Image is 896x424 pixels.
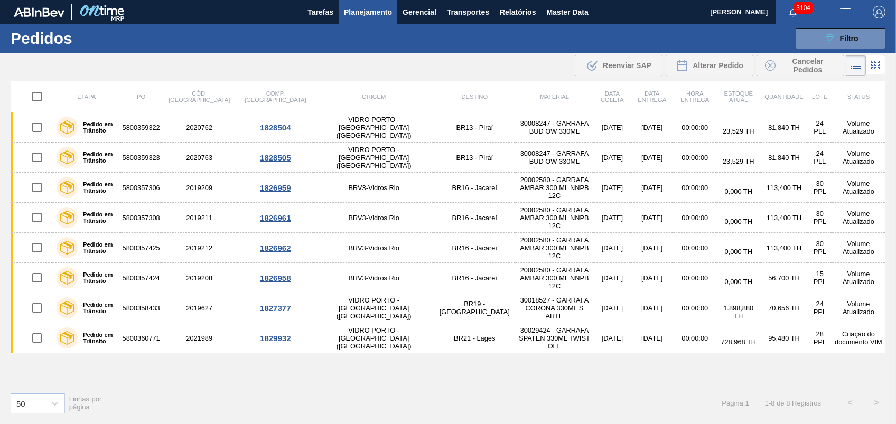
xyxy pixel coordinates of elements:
td: [DATE] [631,173,673,203]
div: Visão em Lista [846,55,866,76]
td: 00:00:00 [673,203,716,233]
td: [DATE] [594,293,631,323]
td: VIDRO PORTO - [GEOGRAPHIC_DATA] ([GEOGRAPHIC_DATA]) [314,143,434,173]
span: Cód. [GEOGRAPHIC_DATA] [169,90,230,103]
div: 1826961 [239,213,312,222]
div: Reenviar SAP [575,55,662,76]
td: 30008247 - GARRAFA BUD OW 330ML [515,112,594,143]
span: Linhas por página [69,395,102,411]
a: Pedido em Trânsito58003573062019209BRV3-Vidros RioBR16 - Jacareí20002580 - GARRAFA AMBAR 300 ML N... [11,173,885,203]
td: BR13 - Piraí [434,112,515,143]
img: Logout [873,6,885,18]
td: 56,700 TH [760,263,807,293]
label: Pedido em Trânsito [78,181,117,194]
td: 5800359323 [121,143,162,173]
div: Visão em Cards [866,55,885,76]
td: [DATE] [594,233,631,263]
button: > [863,390,890,416]
span: Master Data [546,6,588,18]
td: [DATE] [631,203,673,233]
span: Hora Entrega [680,90,709,103]
img: userActions [839,6,852,18]
td: 2019211 [162,203,237,233]
td: 2020763 [162,143,237,173]
td: BRV3-Vidros Rio [314,173,434,203]
span: Transportes [447,6,489,18]
span: Filtro [840,34,858,43]
span: Material [540,93,569,100]
td: 30 PPL [808,203,832,233]
td: VIDRO PORTO - [GEOGRAPHIC_DATA] ([GEOGRAPHIC_DATA]) [314,293,434,323]
a: Pedido em Trânsito58003607712021989VIDRO PORTO - [GEOGRAPHIC_DATA] ([GEOGRAPHIC_DATA])BR21 - Lage... [11,323,885,353]
label: Pedido em Trânsito [78,332,117,344]
span: Relatórios [500,6,536,18]
td: VIDRO PORTO - [GEOGRAPHIC_DATA] ([GEOGRAPHIC_DATA]) [314,112,434,143]
span: Reenviar SAP [603,61,651,70]
td: 113,400 TH [760,203,807,233]
td: 81,840 TH [760,112,807,143]
td: 20002580 - GARRAFA AMBAR 300 ML NNPB 12C [515,203,594,233]
td: [DATE] [594,203,631,233]
a: Pedido em Trânsito58003574252019212BRV3-Vidros RioBR16 - Jacareí20002580 - GARRAFA AMBAR 300 ML N... [11,233,885,263]
td: Volume Atualizado [832,233,885,263]
span: 23,529 TH [723,127,754,135]
label: Pedido em Trânsito [78,241,117,254]
td: 113,400 TH [760,233,807,263]
td: Volume Atualizado [832,263,885,293]
td: 28 PPL [808,323,832,353]
a: Pedido em Trânsito58003593232020763VIDRO PORTO - [GEOGRAPHIC_DATA] ([GEOGRAPHIC_DATA])BR13 - Pira... [11,143,885,173]
div: Alterar Pedido [666,55,753,76]
td: [DATE] [631,112,673,143]
td: [DATE] [594,173,631,203]
td: 20002580 - GARRAFA AMBAR 300 ML NNPB 12C [515,233,594,263]
td: Volume Atualizado [832,143,885,173]
td: 95,480 TH [760,323,807,353]
div: Cancelar Pedidos em Massa [757,55,844,76]
td: 2020762 [162,112,237,143]
td: 00:00:00 [673,293,716,323]
td: 24 PPL [808,293,832,323]
td: Volume Atualizado [832,173,885,203]
td: 2019212 [162,233,237,263]
span: Cancelar Pedidos [780,57,836,74]
td: 81,840 TH [760,143,807,173]
span: PO [137,93,145,100]
span: 1.898,880 TH [723,304,753,320]
td: [DATE] [631,293,673,323]
span: Destino [461,93,488,100]
button: < [837,390,863,416]
td: 24 PLL [808,143,832,173]
h1: Pedidos [11,32,165,44]
td: 5800358433 [121,293,162,323]
td: [DATE] [631,263,673,293]
span: Comp. [GEOGRAPHIC_DATA] [245,90,306,103]
td: 15 PPL [808,263,832,293]
div: 1827377 [239,304,312,313]
td: 30018527 - GARRAFA CORONA 330ML S ARTE [515,293,594,323]
span: 0,000 TH [725,248,752,256]
td: 70,656 TH [760,293,807,323]
div: 1826962 [239,243,312,252]
button: Filtro [796,28,885,49]
td: 30 PPL [808,233,832,263]
td: 5800357308 [121,203,162,233]
td: Volume Atualizado [832,203,885,233]
span: 0,000 TH [725,278,752,286]
span: Tarefas [307,6,333,18]
div: 1826959 [239,183,312,192]
td: 00:00:00 [673,263,716,293]
td: BRV3-Vidros Rio [314,203,434,233]
span: Planejamento [344,6,392,18]
td: Volume Atualizado [832,293,885,323]
span: 23,529 TH [723,157,754,165]
td: [DATE] [594,112,631,143]
td: BR21 - Lages [434,323,515,353]
td: 2021989 [162,323,237,353]
td: Criação do documento VIM [832,323,885,353]
td: 00:00:00 [673,173,716,203]
td: 2019627 [162,293,237,323]
td: 00:00:00 [673,112,716,143]
td: BR16 - Jacareí [434,173,515,203]
span: Página : 1 [722,399,749,407]
span: Gerencial [403,6,436,18]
